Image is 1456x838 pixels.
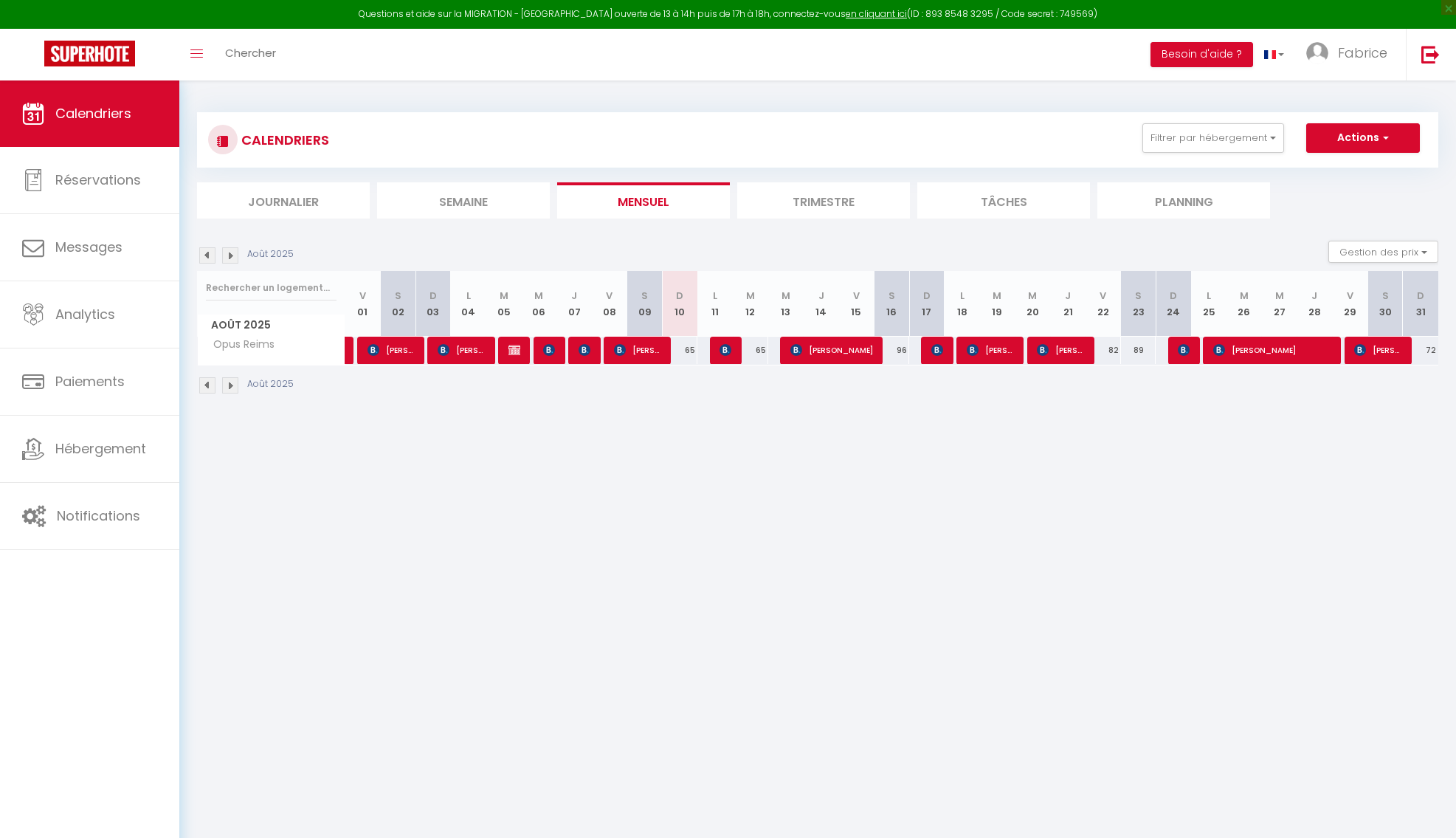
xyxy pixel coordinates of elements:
h3: CALENDRIERS [238,123,329,157]
abbr: M [782,289,790,303]
abbr: M [534,289,543,303]
abbr: L [1207,289,1211,303]
span: Paiements [55,372,125,391]
th: 14 [804,271,839,337]
abbr: D [676,289,683,303]
th: 19 [980,271,1015,337]
li: Planning [1097,182,1270,219]
div: 72 [1403,337,1438,364]
th: 20 [1015,271,1050,337]
a: ... Fabrice [1295,29,1406,80]
p: Août 2025 [247,247,294,261]
th: 24 [1156,271,1191,337]
div: 89 [1121,337,1156,364]
span: Août 2025 [198,315,345,336]
th: 21 [1050,271,1086,337]
span: Notifications [57,506,140,525]
th: 18 [945,271,980,337]
th: 10 [663,271,698,337]
abbr: L [960,289,965,303]
th: 15 [838,271,874,337]
span: [PERSON_NAME] [614,336,661,364]
th: 22 [1086,271,1121,337]
div: 82 [1086,337,1121,364]
span: [PERSON_NAME] [790,336,873,364]
div: 65 [733,337,768,364]
li: Mensuel [557,182,730,219]
span: [PERSON_NAME] [1178,336,1190,364]
span: Opus Reims [200,337,278,353]
abbr: V [853,289,860,303]
span: [PERSON_NAME] [368,336,415,364]
abbr: D [1417,289,1424,303]
abbr: L [466,289,471,303]
li: Trimestre [737,182,910,219]
p: Août 2025 [247,377,294,391]
button: Filtrer par hébergement [1142,123,1284,153]
li: Journalier [197,182,370,219]
li: Semaine [377,182,550,219]
abbr: M [500,289,508,303]
th: 29 [1332,271,1367,337]
span: [PERSON_NAME] [967,336,1014,364]
th: 31 [1403,271,1438,337]
span: [PERSON_NAME] [508,336,520,364]
th: 03 [415,271,451,337]
span: Messages [55,238,123,256]
abbr: L [713,289,717,303]
abbr: M [746,289,755,303]
span: Calendriers [55,104,131,123]
th: 26 [1226,271,1262,337]
span: [PERSON_NAME] [PERSON_NAME] [438,336,485,364]
abbr: M [1240,289,1249,303]
img: logout [1421,45,1440,63]
abbr: S [889,289,895,303]
abbr: D [923,289,931,303]
abbr: V [359,289,366,303]
img: ... [1306,42,1328,64]
div: 65 [663,337,698,364]
th: 06 [521,271,556,337]
abbr: M [993,289,1001,303]
th: 25 [1191,271,1226,337]
span: [PERSON_NAME] [1354,336,1401,364]
abbr: V [1100,289,1106,303]
th: 16 [874,271,909,337]
span: Analytics [55,305,115,323]
span: A Halim [931,336,943,364]
th: 07 [556,271,592,337]
img: Super Booking [44,41,135,66]
span: [PERSON_NAME] [1213,336,1331,364]
abbr: D [1170,289,1177,303]
th: 01 [345,271,381,337]
abbr: S [1382,289,1389,303]
abbr: S [641,289,648,303]
th: 30 [1367,271,1403,337]
button: Besoin d'aide ? [1150,42,1253,67]
th: 17 [909,271,945,337]
div: 96 [874,337,909,364]
span: [PERSON_NAME] [720,336,731,364]
span: Réservations [55,171,141,189]
th: 08 [592,271,627,337]
span: Chercher [225,45,276,61]
th: 13 [768,271,804,337]
abbr: D [429,289,437,303]
span: [PERSON_NAME] [543,336,555,364]
input: Rechercher un logement... [206,275,337,301]
th: 11 [697,271,733,337]
abbr: J [818,289,824,303]
abbr: V [1347,289,1353,303]
th: 12 [733,271,768,337]
th: 09 [627,271,663,337]
th: 23 [1121,271,1156,337]
span: [PERSON_NAME] [1037,336,1084,364]
button: Actions [1306,123,1420,153]
abbr: J [1311,289,1317,303]
abbr: J [571,289,577,303]
abbr: V [606,289,613,303]
abbr: S [1135,289,1142,303]
abbr: M [1275,289,1284,303]
abbr: S [395,289,401,303]
th: 28 [1297,271,1333,337]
